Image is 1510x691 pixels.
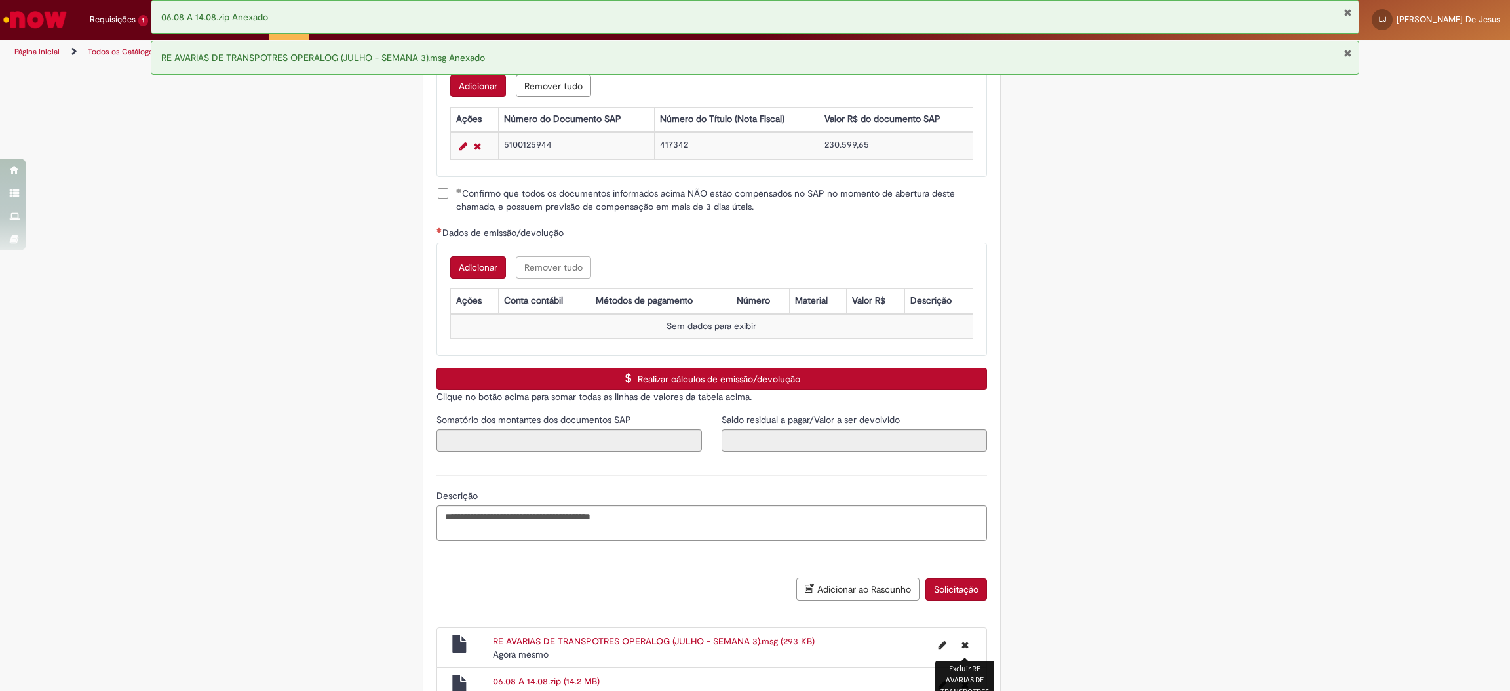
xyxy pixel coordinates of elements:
th: Descrição [904,288,973,313]
th: Conta contábil [499,288,590,313]
label: Somente leitura - Somatório dos montantes dos documentos SAP [436,413,634,426]
img: ServiceNow [1,7,69,33]
button: Realizar cálculos de emissão/devolução [436,368,987,390]
td: 5100125944 [498,132,654,159]
span: RE AVARIAS DE TRANSPOTRES OPERALOG (JULHO - SEMANA 3).msg Anexado [161,52,485,64]
th: Métodos de pagamento [590,288,731,313]
td: 417342 [654,132,819,159]
span: Necessários [436,227,442,233]
th: Material [789,288,846,313]
th: Número do Título (Nota Fiscal) [654,107,819,131]
a: RE AVARIAS DE TRANSPOTRES OPERALOG (JULHO - SEMANA 3).msg (293 KB) [493,635,815,647]
th: Número do Documento SAP [498,107,654,131]
button: Editar nome de arquivo RE AVARIAS DE TRANSPOTRES OPERALOG (JULHO - SEMANA 3).msg [931,635,954,656]
button: Excluir RE AVARIAS DE TRANSPOTRES OPERALOG (JULHO - SEMANA 3).msg [954,635,977,656]
span: 1 [138,15,148,26]
th: Número [731,288,789,313]
textarea: Descrição [436,505,987,541]
a: Remover linha 1 [471,138,484,154]
input: Somatório dos montantes dos documentos SAP [436,429,702,452]
a: Página inicial [14,47,60,57]
th: Valor R$ [846,288,904,313]
button: Fechar Notificação [1344,7,1352,18]
button: Add a row for Dados de emissão/devolução [450,256,506,279]
span: Agora mesmo [493,648,549,660]
input: Saldo residual a pagar/Valor a ser devolvido [722,429,987,452]
td: 230.599,65 [819,132,973,159]
a: 06.08 A 14.08.zip (14.2 MB) [493,675,600,687]
span: Somente leitura - Somatório dos montantes dos documentos SAP [436,414,634,425]
button: Add a row for Informações do(s) documento(s) a ser(em) abatido(s) [450,75,506,97]
span: [PERSON_NAME] De Jesus [1397,14,1500,25]
a: Todos os Catálogos [88,47,157,57]
time: 27/08/2025 23:03:17 [493,648,549,660]
th: Ações [450,288,498,313]
span: LJ [1379,15,1386,24]
button: Adicionar ao Rascunho [796,578,920,601]
p: Clique no botão acima para somar todas as linhas de valores da tabela acima. [436,390,987,403]
button: Solicitação [925,578,987,601]
span: Requisições [90,13,136,26]
span: Descrição [436,490,480,502]
span: Somente leitura - Saldo residual a pagar/Valor a ser devolvido [722,414,902,425]
span: 06.08 A 14.08.zip Anexado [161,11,268,23]
label: Somente leitura - Saldo residual a pagar/Valor a ser devolvido [722,413,902,426]
span: Obrigatório Preenchido [456,188,462,193]
span: Confirmo que todos os documentos informados acima NÃO estão compensados no SAP no momento de aber... [456,187,987,213]
th: Valor R$ do documento SAP [819,107,973,131]
a: Editar Linha 1 [456,138,471,154]
ul: Trilhas de página [10,40,997,64]
td: Sem dados para exibir [450,314,973,338]
span: Dados de emissão/devolução [442,227,566,239]
button: Fechar Notificação [1344,48,1352,58]
th: Ações [450,107,498,131]
button: Remove all rows for Informações do(s) documento(s) a ser(em) abatido(s) [516,75,591,97]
